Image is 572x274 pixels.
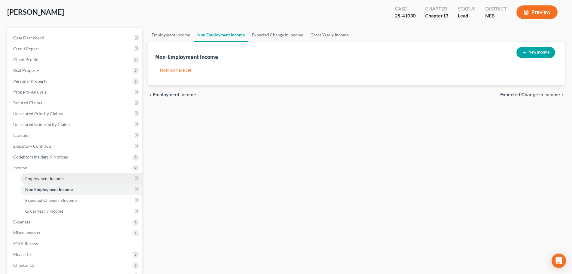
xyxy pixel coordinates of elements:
[13,252,34,257] span: Means Test
[8,87,142,97] a: Property Analysis
[13,154,68,159] span: Codebtors Insiders & Notices
[552,254,566,268] div: Open Intercom Messenger
[13,46,39,51] span: Credit Report
[25,208,63,214] span: Gross Yearly Income
[458,12,476,19] div: Lead
[395,12,416,19] div: 25-41030
[13,219,30,224] span: Expenses
[425,12,448,19] div: Chapter
[13,35,44,40] span: Case Dashboard
[25,187,73,192] span: Non Employment Income
[500,92,560,97] span: Expected Change in Income
[500,92,565,97] button: Expected Change in Income chevron_right
[13,100,42,105] span: Secured Claims
[25,198,77,203] span: Expected Change in Income
[8,43,142,54] a: Credit Report
[148,28,194,42] a: Employment Income
[560,92,565,97] i: chevron_right
[8,130,142,141] a: Lawsuits
[155,53,218,60] div: Non-Employment Income
[443,13,448,18] span: 13
[20,173,142,184] a: Employment Income
[8,108,142,119] a: Unsecured Priority Claims
[13,263,34,268] span: Chapter 13
[20,184,142,195] a: Non Employment Income
[20,206,142,217] a: Gross Yearly Income
[148,92,153,97] i: chevron_left
[148,92,196,97] button: chevron_left Employment Income
[160,67,553,73] p: Nothing here yet!
[8,119,142,130] a: Unsecured Nonpriority Claims
[13,241,38,246] span: SOFA Review
[13,79,47,84] span: Personal Property
[7,8,64,16] span: [PERSON_NAME]
[13,230,40,235] span: Miscellaneous
[8,97,142,108] a: Secured Claims
[458,5,476,12] div: Status
[13,143,52,149] span: Executory Contracts
[485,12,507,19] div: NEB
[425,5,448,12] div: Chapter
[516,5,558,19] button: Preview
[13,111,63,116] span: Unsecured Priority Claims
[395,5,416,12] div: Case
[248,28,307,42] a: Expected Change in Income
[8,238,142,249] a: SOFA Review
[13,89,47,94] span: Property Analysis
[516,47,555,58] button: New Income
[307,28,352,42] a: Gross Yearly Income
[153,92,196,97] span: Employment Income
[13,165,27,170] span: Income
[13,57,38,62] span: Client Profile
[8,32,142,43] a: Case Dashboard
[13,133,29,138] span: Lawsuits
[8,141,142,152] a: Executory Contracts
[25,176,64,181] span: Employment Income
[20,195,142,206] a: Expected Change in Income
[485,5,507,12] div: District
[13,68,39,73] span: Real Property
[194,28,248,42] a: Non Employment Income
[13,122,71,127] span: Unsecured Nonpriority Claims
